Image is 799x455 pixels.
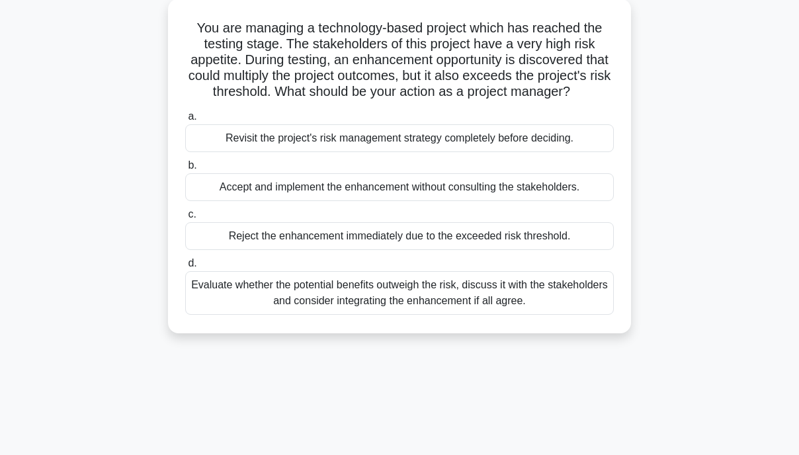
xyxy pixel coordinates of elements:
[188,257,196,269] span: d.
[185,271,614,315] div: Evaluate whether the potential benefits outweigh the risk, discuss it with the stakeholders and c...
[185,124,614,152] div: Revisit the project's risk management strategy completely before deciding.
[184,20,615,101] h5: You are managing a technology-based project which has reached the testing stage. The stakeholders...
[188,159,196,171] span: b.
[188,208,196,220] span: c.
[185,222,614,250] div: Reject the enhancement immediately due to the exceeded risk threshold.
[188,110,196,122] span: a.
[185,173,614,201] div: Accept and implement the enhancement without consulting the stakeholders.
